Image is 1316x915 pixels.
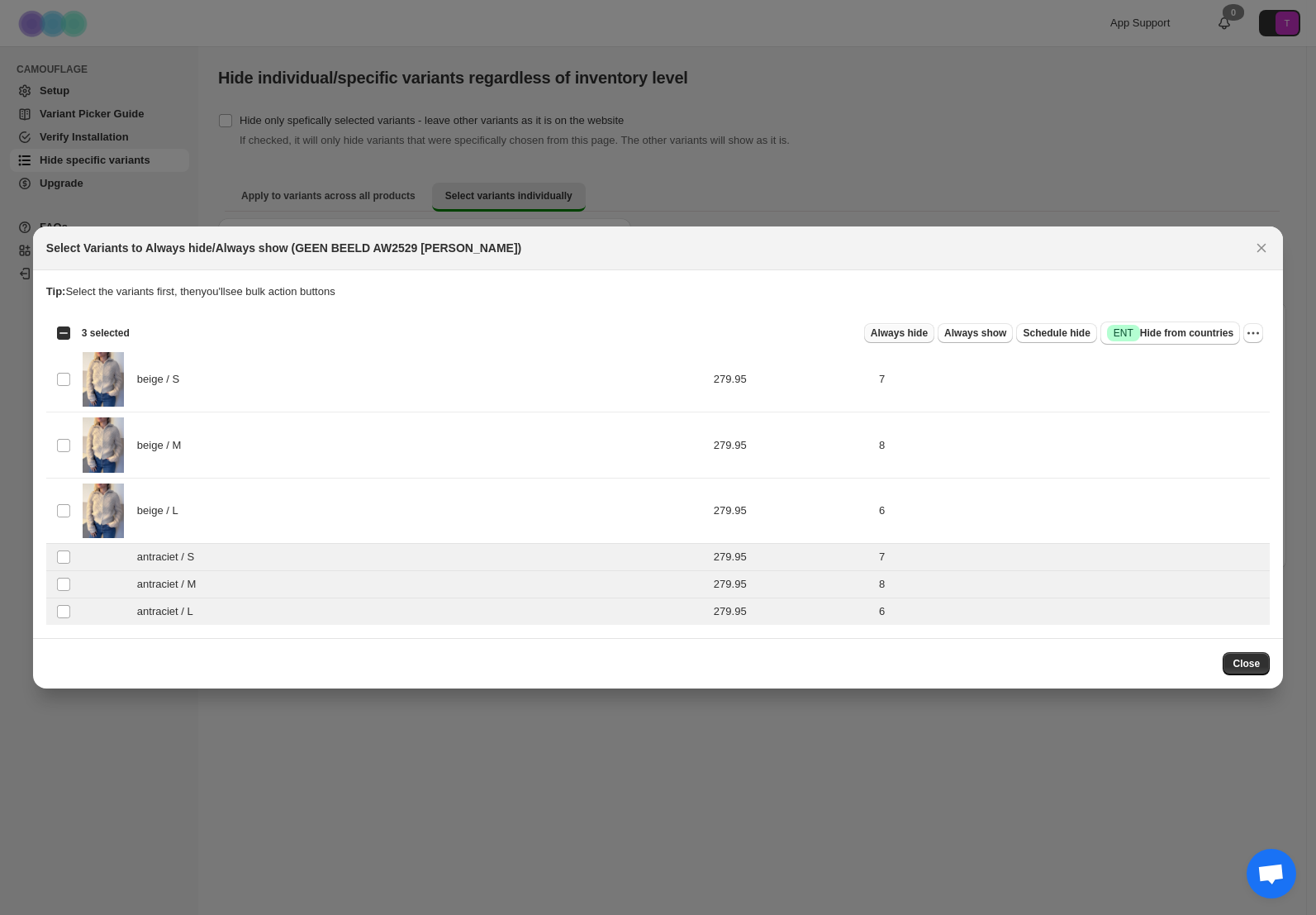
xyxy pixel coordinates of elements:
td: 7 [874,544,1270,571]
td: 279.95 [709,412,874,479]
img: IMG_0841.jpg [83,484,124,539]
td: 6 [874,478,1270,544]
strong: Tip: [46,285,66,298]
td: 279.95 [709,571,874,598]
button: Always show [938,323,1013,343]
span: Close [1233,657,1260,670]
td: 8 [874,412,1270,479]
span: 3 selected [82,326,130,340]
span: Always hide [871,326,928,340]
span: Schedule hide [1023,326,1090,340]
button: Close [1250,236,1273,260]
div: Open de chat [1247,849,1296,898]
img: IMG_0841.jpg [83,417,124,473]
td: 8 [874,571,1270,598]
button: Close [1223,652,1270,675]
td: 279.95 [709,478,874,544]
span: beige / L [137,503,187,519]
td: 6 [874,598,1270,626]
p: Select the variants first, then you'll see bulk action buttons [46,284,1270,300]
span: beige / S [137,371,188,388]
span: Always show [944,326,1006,340]
button: SuccessENTHide from countries [1100,322,1240,345]
img: IMG_0841.jpg [83,352,124,407]
span: antraciet / L [137,603,202,620]
span: antraciet / S [137,549,203,565]
td: 279.95 [709,346,874,412]
button: Always hide [864,323,934,343]
td: 279.95 [709,598,874,626]
td: 7 [874,346,1270,412]
span: Hide from countries [1107,325,1233,341]
h2: Select Variants to Always hide/Always show (GEEN BEELD AW2529 [PERSON_NAME]) [46,240,521,256]
span: ENT [1114,326,1133,340]
td: 279.95 [709,544,874,571]
span: antraciet / M [137,576,205,593]
span: beige / M [137,437,190,454]
button: Schedule hide [1016,323,1096,343]
button: More actions [1243,323,1263,343]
